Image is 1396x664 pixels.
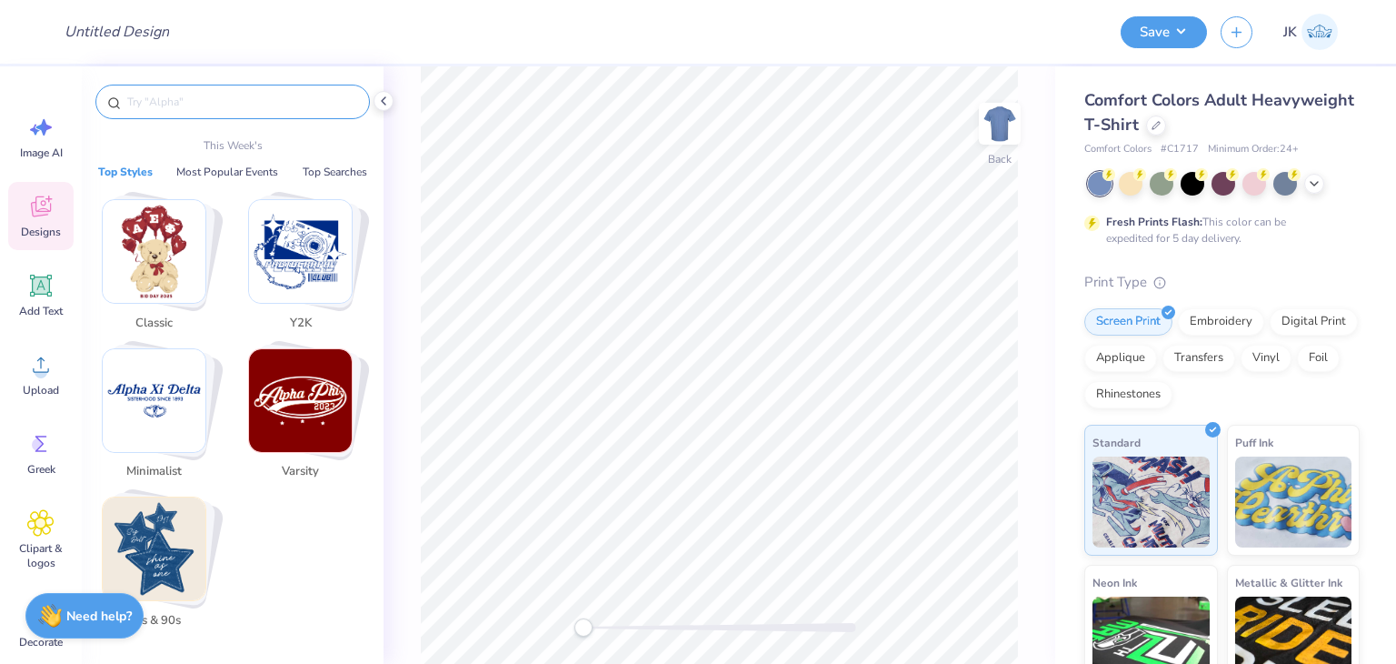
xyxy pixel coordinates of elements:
span: Standard [1092,433,1141,452]
div: Foil [1297,345,1340,372]
div: Rhinestones [1084,381,1172,408]
div: Print Type [1084,272,1360,293]
span: Varsity [271,463,330,481]
img: Back [982,106,1018,142]
span: Clipart & logos [11,541,71,570]
input: Untitled Design [50,14,184,50]
button: Top Styles [93,163,158,181]
div: This color can be expedited for 5 day delivery. [1106,214,1330,246]
div: Vinyl [1241,345,1291,372]
img: Jahanavi Karoria [1301,14,1338,50]
button: Stack Card Button Y2K [237,199,374,339]
span: Metallic & Glitter Ink [1235,573,1342,592]
div: Transfers [1162,345,1235,372]
span: Comfort Colors Adult Heavyweight T-Shirt [1084,89,1354,136]
img: 80s & 90s [103,498,205,600]
div: Back [988,151,1012,167]
img: Y2K [249,200,352,303]
span: Puff Ink [1235,433,1273,452]
button: Stack Card Button 80s & 90s [91,497,228,637]
button: Stack Card Button Varsity [237,348,374,488]
span: # C1717 [1161,142,1199,157]
div: Accessibility label [574,619,593,637]
p: This Week's [204,137,263,154]
span: Greek [27,462,55,477]
button: Stack Card Button Minimalist [91,348,228,488]
span: Decorate [19,635,63,649]
img: Puff Ink [1235,457,1352,548]
div: Screen Print [1084,308,1172,336]
button: Top Searches [297,163,373,181]
span: Minimum Order: 24 + [1208,142,1299,157]
img: Standard [1092,457,1210,548]
div: Embroidery [1178,308,1264,336]
span: Classic [125,315,184,333]
button: Save [1121,16,1207,48]
span: Minimalist [125,463,184,481]
span: Designs [21,225,61,239]
button: Stack Card Button Classic [91,199,228,339]
input: Try "Alpha" [125,93,358,111]
a: JK [1275,14,1346,50]
span: Y2K [271,315,330,333]
img: Varsity [249,349,352,452]
div: Applique [1084,345,1157,372]
span: 80s & 90s [125,612,184,630]
span: Add Text [19,304,63,318]
span: Neon Ink [1092,573,1137,592]
div: Digital Print [1270,308,1358,336]
span: Comfort Colors [1084,142,1152,157]
span: Image AI [20,146,63,160]
button: Most Popular Events [171,163,284,181]
img: Minimalist [103,349,205,452]
strong: Fresh Prints Flash: [1106,215,1202,229]
img: Classic [103,200,205,303]
strong: Need help? [66,608,132,625]
span: Upload [23,383,59,397]
span: JK [1283,22,1297,43]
